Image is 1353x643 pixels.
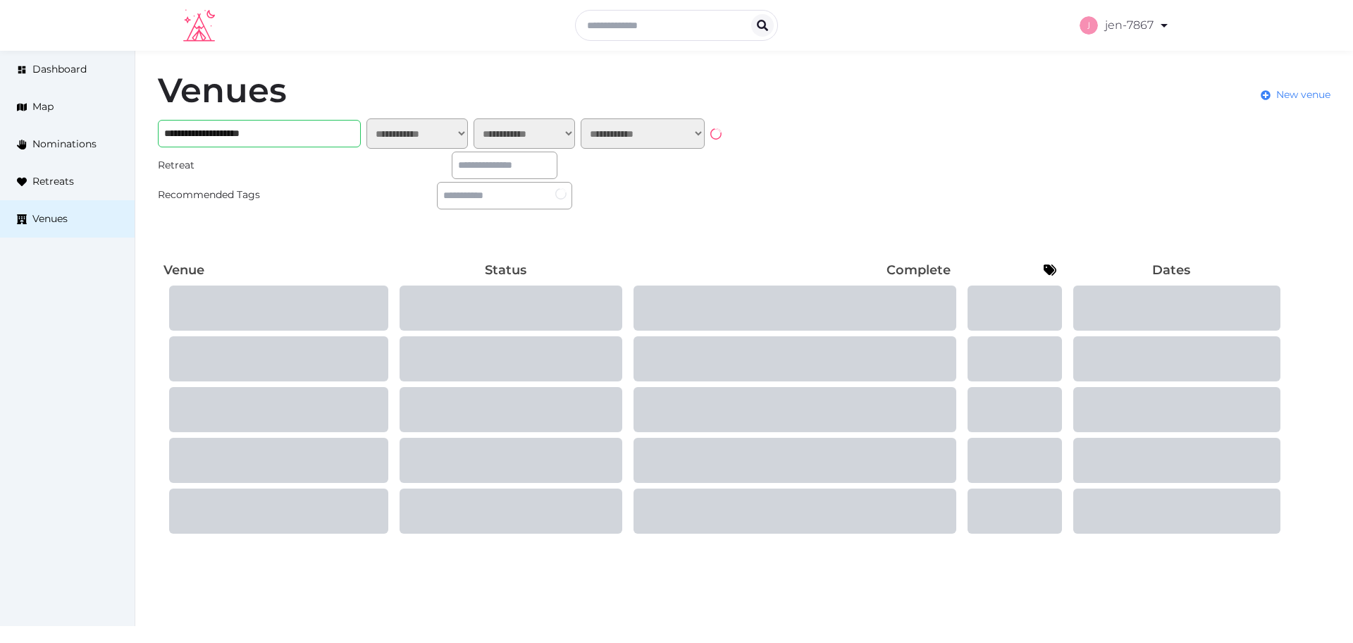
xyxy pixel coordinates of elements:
div: Recommended Tags [158,188,293,202]
a: jen-7867 [1080,6,1170,45]
span: New venue [1276,87,1330,102]
th: Venue [158,257,388,283]
a: New venue [1261,87,1330,102]
span: Nominations [32,137,97,152]
th: Dates [1062,257,1280,283]
h1: Venues [158,73,287,107]
span: Venues [32,212,68,226]
div: Retreat [158,158,293,173]
span: Map [32,99,54,114]
th: Status [388,257,622,283]
span: Retreats [32,174,74,189]
span: Dashboard [32,62,87,77]
th: Complete [622,257,956,283]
